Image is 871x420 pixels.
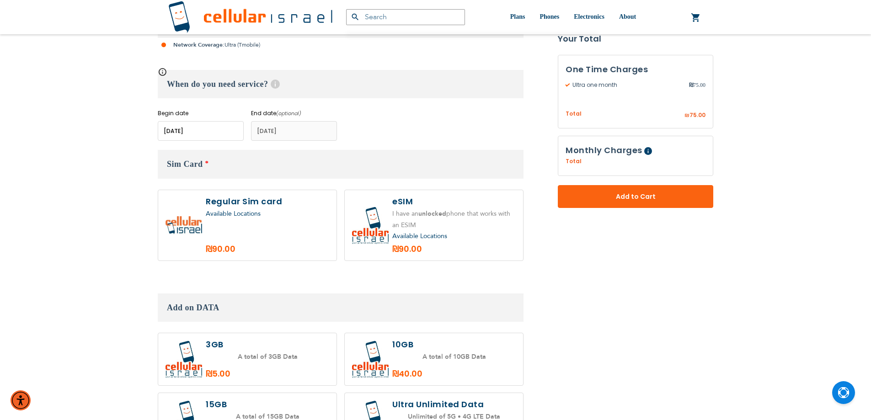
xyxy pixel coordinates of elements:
[684,112,689,120] span: ₪
[566,81,689,89] span: Ultra one month
[566,63,705,76] h3: One Time Charges
[566,158,582,166] span: Total
[11,390,31,410] div: Accessibility Menu
[689,81,705,89] span: 75.00
[158,38,524,52] li: Ultra (Tmobile)
[251,109,337,117] label: End date
[251,121,337,141] input: MM/DD/YYYY
[158,121,244,141] input: MM/DD/YYYY
[271,80,280,89] span: Help
[558,32,713,46] strong: Your Total
[558,186,713,208] button: Add to Cart
[644,148,652,155] span: Help
[158,70,524,98] h3: When do you need service?
[540,13,559,20] span: Phones
[392,232,447,240] a: Available Locations
[566,145,642,156] span: Monthly Charges
[619,13,636,20] span: About
[574,13,604,20] span: Electronics
[689,81,693,89] span: ₪
[167,303,219,312] span: Add on DATA
[168,1,332,33] img: Cellular Israel Logo
[158,109,244,117] label: Begin date
[510,13,525,20] span: Plans
[276,110,301,117] i: (optional)
[346,9,465,25] input: Search
[167,159,203,169] span: Sim Card
[588,192,683,202] span: Add to Cart
[173,41,224,48] strong: Network Coverage:
[206,209,261,218] a: Available Locations
[689,111,705,119] span: 75.00
[566,110,582,118] span: Total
